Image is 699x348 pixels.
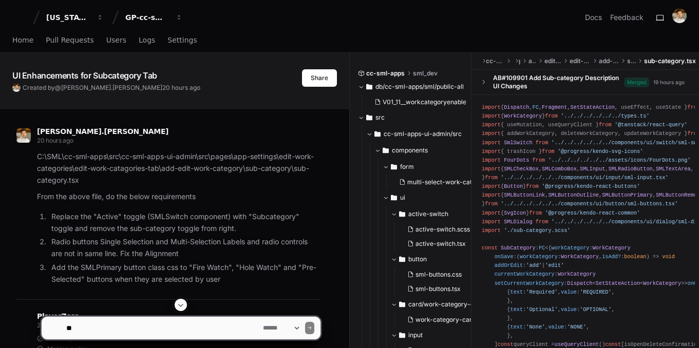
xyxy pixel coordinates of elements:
[561,289,577,295] span: value
[383,98,476,106] span: V01_11__workcategoryenable.sql
[139,29,155,52] a: Logs
[662,254,675,260] span: void
[408,255,427,263] span: button
[608,166,652,172] span: SMLRadioButton
[42,8,108,27] button: [US_STATE] Pacific
[403,267,486,282] button: sml-buttons.css
[415,270,462,279] span: sml-buttons.css
[539,245,545,251] span: FC
[167,37,197,43] span: Settings
[375,83,464,91] span: db/cc-sml-apps/sml/public-all
[12,37,33,43] span: Home
[493,74,624,90] div: AB#109901 Add Sub-category Description UI Changes
[384,130,462,138] span: cc-sml-apps-ui-admin/src
[528,57,537,65] span: app-settings
[504,140,532,146] span: SmlSwitch
[529,210,542,216] span: from
[548,192,599,198] span: SMLButtonOutline
[370,95,466,109] button: V01_11__workcategoryenable.sql
[407,178,504,186] span: multi-select-work-categories.tsx
[544,57,561,65] span: edit-work-categories
[533,104,539,110] span: FC
[504,113,542,119] span: WorkCategory
[602,192,653,198] span: SMLButtonPrimary
[624,78,649,87] span: Merged
[482,104,501,110] span: import
[504,219,532,225] span: SMLDialog
[12,70,157,81] app-text-character-animate: UI Enhancements for Subcategory Tab
[48,236,320,260] li: Radio buttons Single Selection and Multi-Selection Labels and radio controls are not in same line...
[482,210,501,216] span: import
[504,227,570,234] span: './sub-category.scss'
[570,57,591,65] span: edit-work-catagories-tab
[580,166,605,172] span: SMLInput
[46,12,90,23] div: [US_STATE] Pacific
[16,128,31,143] img: avatar
[392,146,428,154] span: components
[627,57,636,65] span: sub-category
[571,104,615,110] span: SetStateAction
[504,210,526,216] span: SvgIcon
[495,254,514,260] span: onSave
[542,166,577,172] span: SMLComboBox
[495,280,564,286] span: setCurrentWorkCategory
[485,175,498,181] span: from
[495,262,523,268] span: addOrEdit
[482,157,501,163] span: import
[482,166,501,172] span: import
[399,208,405,220] svg: Directory
[374,142,481,159] button: components
[615,122,688,128] span: '@tanstack/react-query'
[596,280,640,286] span: SetStateAction
[567,280,592,286] span: Dispatch
[106,37,126,43] span: Users
[167,29,197,52] a: Settings
[391,161,397,173] svg: Directory
[37,137,73,144] span: 20 hours ago
[403,237,486,251] button: active-switch.tsx
[375,113,385,122] span: src
[48,211,320,235] li: Replace the "Active" toggle (SMLSwitch component) with "Subcategory" toggle and remove the sub-ca...
[533,157,545,163] span: from
[644,57,696,65] span: sub-category.tsx
[395,175,491,189] button: multi-select-work-categories.tsx
[656,166,691,172] span: SMLTextArea
[391,206,492,222] button: active-switch
[545,210,640,216] span: '@progress/kendo-react-common'
[545,113,558,119] span: from
[391,251,492,267] button: button
[358,79,464,95] button: db/cc-sml-apps/sml/public-all
[482,227,501,234] span: import
[593,245,631,251] span: WorkCategory
[61,84,162,91] span: [PERSON_NAME].[PERSON_NAME]
[520,254,646,260] span: : , ?:
[485,201,498,207] span: from
[358,109,464,126] button: src
[121,8,187,27] button: GP-cc-sml-apps
[374,128,381,140] svg: Directory
[510,289,523,295] span: text
[400,194,405,202] span: ui
[399,253,405,265] svg: Directory
[37,127,168,136] span: [PERSON_NAME].[PERSON_NAME]
[504,166,539,172] span: SMLCheckBox
[139,37,155,43] span: Logs
[408,210,448,218] span: active-switch
[643,280,681,286] span: WorkCategory
[403,222,486,237] button: active-switch.scss
[585,12,602,23] a: Docs
[48,262,320,285] li: Add the SMLPrimary button class css to "Fire Watch", "Hole Watch" and "Pre-Selected" buttons when...
[366,111,372,124] svg: Directory
[501,245,536,251] span: SubCategory
[542,148,555,154] span: from
[482,245,498,251] span: const
[558,271,596,277] span: WorkCategory
[403,282,486,296] button: sml-buttons.tsx
[548,157,690,163] span: '../../../../../../assets/icons/FourDots.png'
[383,159,489,175] button: form
[545,262,564,268] span: 'edit'
[501,201,678,207] span: '../../../../../../components/ui/button/sml-buttons.tsx'
[400,163,414,171] span: form
[482,183,501,189] span: import
[162,84,200,91] span: 20 hours ago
